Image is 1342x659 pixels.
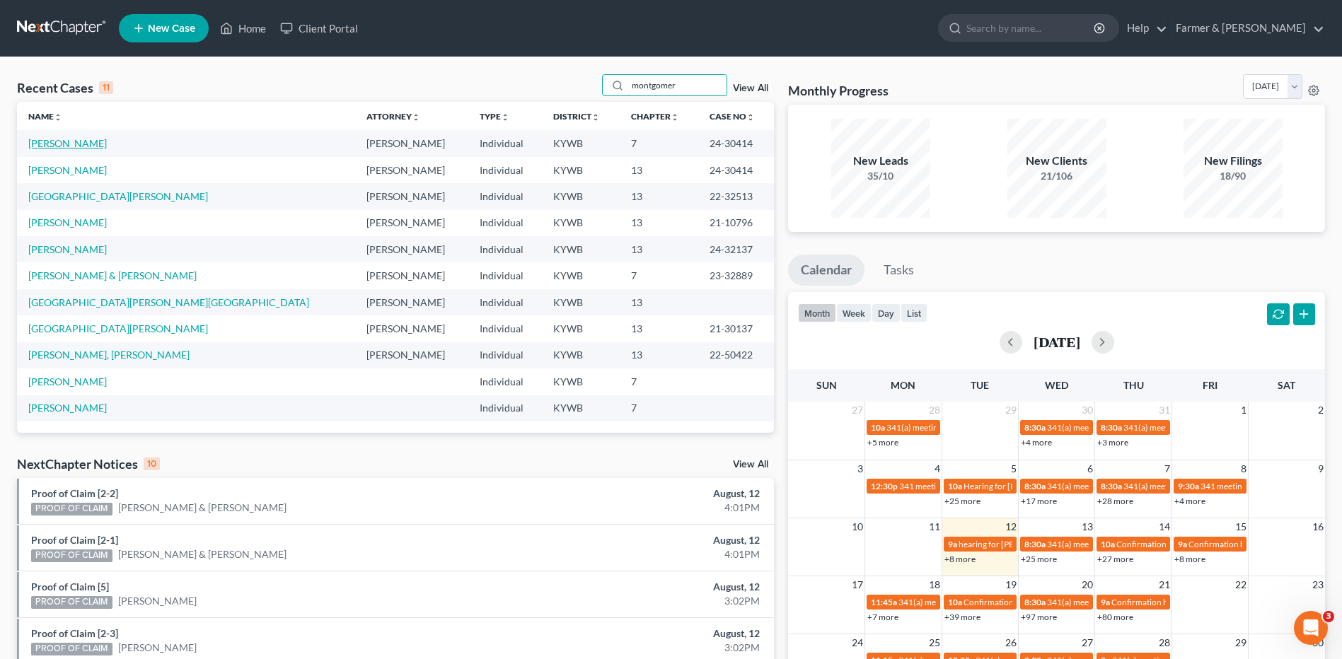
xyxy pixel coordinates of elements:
[1123,481,1260,491] span: 341(a) meeting for [PERSON_NAME]
[1317,460,1325,477] span: 9
[542,236,619,262] td: KYWB
[54,113,62,122] i: unfold_more
[480,111,509,122] a: Typeunfold_more
[355,342,468,368] td: [PERSON_NAME]
[468,236,543,262] td: Individual
[1097,496,1133,506] a: +28 more
[526,594,760,608] div: 3:02PM
[733,83,768,93] a: View All
[542,210,619,236] td: KYWB
[1178,539,1187,549] span: 9a
[1097,554,1133,564] a: +27 more
[355,210,468,236] td: [PERSON_NAME]
[542,368,619,395] td: KYWB
[816,379,837,391] span: Sun
[631,111,679,122] a: Chapterunfold_more
[698,342,774,368] td: 22-50422
[871,422,885,433] span: 10a
[627,75,727,95] input: Search by name...
[1157,402,1172,419] span: 31
[1021,554,1057,564] a: +25 more
[944,554,976,564] a: +8 more
[927,634,942,651] span: 25
[620,236,698,262] td: 13
[1004,634,1018,651] span: 26
[1178,481,1199,491] span: 9:30a
[28,137,107,149] a: [PERSON_NAME]
[620,210,698,236] td: 13
[867,437,898,448] a: +5 more
[871,597,897,607] span: 11:45a
[1045,379,1068,391] span: Wed
[28,322,208,334] a: [GEOGRAPHIC_DATA][PERSON_NAME]
[620,157,698,183] td: 13
[501,113,509,122] i: unfold_more
[871,255,927,286] a: Tasks
[28,216,107,228] a: [PERSON_NAME]
[620,368,698,395] td: 7
[964,597,1124,607] span: Confirmation hearing for [PERSON_NAME]
[99,81,113,94] div: 11
[31,581,109,593] a: Proof of Claim [5]
[1047,481,1232,491] span: 341(a) meeting for Greisis De La [PERSON_NAME]
[118,547,287,561] a: [PERSON_NAME] & [PERSON_NAME]
[526,641,760,655] div: 3:02PM
[1123,379,1144,391] span: Thu
[526,486,760,501] div: August, 12
[1239,402,1248,419] span: 1
[1034,334,1080,349] h2: [DATE]
[28,190,208,202] a: [GEOGRAPHIC_DATA][PERSON_NAME]
[1174,496,1205,506] a: +4 more
[118,641,197,655] a: [PERSON_NAME]
[831,169,930,183] div: 35/10
[798,303,836,322] button: month
[468,262,543,288] td: Individual
[542,183,619,209] td: KYWB
[355,157,468,183] td: [PERSON_NAME]
[28,296,309,308] a: [GEOGRAPHIC_DATA][PERSON_NAME][GEOGRAPHIC_DATA]
[698,315,774,342] td: 21-30137
[31,627,118,639] a: Proof of Claim [2-3]
[1097,612,1133,622] a: +80 more
[468,183,543,209] td: Individual
[933,460,942,477] span: 4
[273,16,365,41] a: Client Portal
[28,111,62,122] a: Nameunfold_more
[31,487,118,499] a: Proof of Claim [2-2]
[28,269,197,281] a: [PERSON_NAME] & [PERSON_NAME]
[620,289,698,315] td: 13
[1047,422,1184,433] span: 341(a) meeting for [PERSON_NAME]
[144,457,160,470] div: 10
[620,315,698,342] td: 13
[28,375,107,387] a: [PERSON_NAME]
[698,130,774,156] td: 24-30414
[526,501,760,515] div: 4:01PM
[850,402,864,419] span: 27
[355,262,468,288] td: [PERSON_NAME]
[1203,379,1217,391] span: Fri
[698,183,774,209] td: 22-32513
[468,368,543,395] td: Individual
[31,534,118,546] a: Proof of Claim [2-1]
[542,289,619,315] td: KYWB
[118,594,197,608] a: [PERSON_NAME]
[468,130,543,156] td: Individual
[366,111,420,122] a: Attorneyunfold_more
[1294,611,1328,645] iframe: Intercom live chat
[1101,539,1115,549] span: 10a
[213,16,273,41] a: Home
[1239,460,1248,477] span: 8
[671,113,679,122] i: unfold_more
[901,303,927,322] button: list
[1047,597,1184,607] span: 341(a) meeting for [PERSON_NAME]
[964,481,1074,491] span: Hearing for [PERSON_NAME]
[620,130,698,156] td: 7
[899,481,1114,491] span: 341 meeting for [PERSON_NAME]-[GEOGRAPHIC_DATA]
[891,379,915,391] span: Mon
[1311,518,1325,535] span: 16
[620,183,698,209] td: 13
[788,255,864,286] a: Calendar
[620,395,698,421] td: 7
[468,157,543,183] td: Individual
[698,157,774,183] td: 24-30414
